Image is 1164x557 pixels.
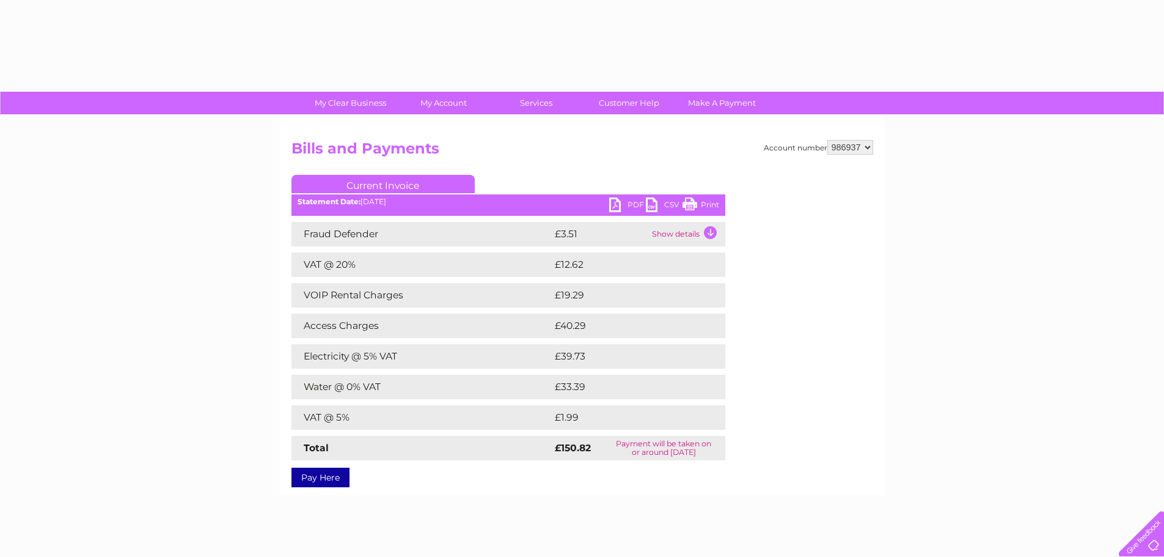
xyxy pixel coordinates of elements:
[291,253,552,277] td: VAT @ 20%
[291,175,475,193] a: Current Invoice
[649,222,725,246] td: Show details
[304,442,329,454] strong: Total
[552,405,696,430] td: £1.99
[552,253,700,277] td: £12.62
[552,344,700,369] td: £39.73
[609,197,646,215] a: PDF
[486,92,587,114] a: Services
[602,436,725,460] td: Payment will be taken on or around [DATE]
[291,405,552,430] td: VAT @ 5%
[764,140,873,155] div: Account number
[552,314,701,338] td: £40.29
[291,283,552,308] td: VOIP Rental Charges
[291,344,552,369] td: Electricity @ 5% VAT
[552,375,700,399] td: £33.39
[291,314,552,338] td: Access Charges
[300,92,401,114] a: My Clear Business
[552,283,700,308] td: £19.29
[646,197,683,215] a: CSV
[291,140,873,163] h2: Bills and Payments
[291,375,552,399] td: Water @ 0% VAT
[552,222,649,246] td: £3.51
[555,442,591,454] strong: £150.82
[298,197,361,206] b: Statement Date:
[291,222,552,246] td: Fraud Defender
[672,92,772,114] a: Make A Payment
[683,197,719,215] a: Print
[291,468,350,487] a: Pay Here
[393,92,494,114] a: My Account
[579,92,679,114] a: Customer Help
[291,197,725,206] div: [DATE]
